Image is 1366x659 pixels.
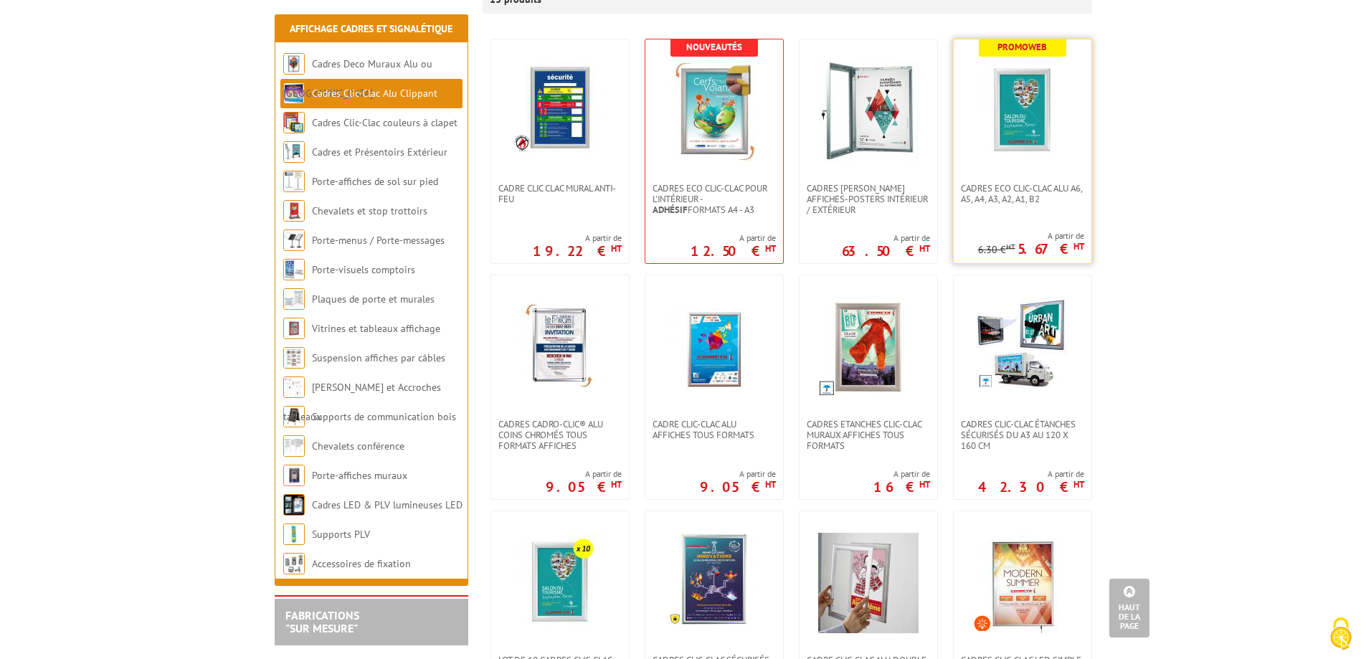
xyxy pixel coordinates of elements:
p: 19.22 € [533,247,622,255]
img: Cadres et Présentoirs Extérieur [283,141,305,163]
img: Plaques de porte et murales [283,288,305,310]
img: Suspension affiches par câbles [283,347,305,369]
a: Porte-affiches muraux [312,469,407,482]
a: Porte-visuels comptoirs [312,263,415,276]
img: Cookies (fenêtre modale) [1323,616,1359,652]
a: Affichage Cadres et Signalétique [290,22,452,35]
img: Cadres LED & PLV lumineuses LED [283,494,305,516]
sup: HT [1073,240,1084,252]
p: 16 € [873,483,930,491]
img: Supports PLV [283,523,305,545]
img: Cadres Cadro-Clic® Alu coins chromés tous formats affiches [510,297,610,397]
img: Cadres Clic-Clac LED simple face affiches tous formats [972,533,1073,633]
a: Cadres LED & PLV lumineuses LED [312,498,463,511]
img: Cadres Clic-Clac couleurs à clapet [283,112,305,133]
img: Cadre Clic-Clac Alu affiches tous formats [664,297,764,397]
a: Supports de communication bois [312,410,456,423]
img: Chevalets et stop trottoirs [283,200,305,222]
img: Cadre clic-clac alu double-faces Vitrine/fenêtre A5, A4, A3, A2, A1, A0 ou 60x80cm [818,533,919,633]
p: 12.50 € [691,247,776,255]
span: A partir de [533,232,622,244]
a: Cadre Clic-Clac Alu affiches tous formats [645,419,783,440]
span: Cadre CLIC CLAC Mural ANTI-FEU [498,183,622,204]
a: Cadres Clic-Clac Alu Clippant [312,87,437,100]
p: 5.67 € [1018,245,1084,253]
b: Nouveautés [686,41,742,53]
a: Cadres Clic-Clac Étanches Sécurisés du A3 au 120 x 160 cm [954,419,1091,451]
span: A partir de [978,468,1084,480]
img: Chevalets conférence [283,435,305,457]
p: 6.30 € [978,245,1015,255]
a: Cadres Deco Muraux Alu ou [GEOGRAPHIC_DATA] [283,57,432,100]
sup: HT [765,478,776,490]
span: Cadres Clic-Clac Étanches Sécurisés du A3 au 120 x 160 cm [961,419,1084,451]
b: Promoweb [997,41,1047,53]
p: 63.50 € [842,247,930,255]
img: Cadre CLIC CLAC Mural ANTI-FEU [513,61,607,154]
a: Chevalets et stop trottoirs [312,204,427,217]
a: Cadres Etanches Clic-Clac muraux affiches tous formats [800,419,937,451]
span: Cadres [PERSON_NAME] affiches-posters intérieur / extérieur [807,183,930,215]
sup: HT [919,242,930,255]
sup: HT [1073,478,1084,490]
img: Cadres Etanches Clic-Clac muraux affiches tous formats [818,297,919,397]
a: Cadres Clic-Clac couleurs à clapet [312,116,457,129]
img: Cimaises et Accroches tableaux [283,376,305,398]
img: Vitrines et tableaux affichage [283,318,305,339]
a: Supports PLV [312,528,370,541]
a: Cadres Cadro-Clic® Alu coins chromés tous formats affiches [491,419,629,451]
span: Cadres Cadro-Clic® Alu coins chromés tous formats affiches [498,419,622,451]
span: Cadre Clic-Clac Alu affiches tous formats [653,419,776,440]
a: Cadre CLIC CLAC Mural ANTI-FEU [491,183,629,204]
a: Cadres Eco Clic-Clac alu A6, A5, A4, A3, A2, A1, B2 [954,183,1091,204]
span: A partir de [691,232,776,244]
a: Porte-menus / Porte-messages [312,234,445,247]
sup: HT [611,242,622,255]
span: A partir de [546,468,622,480]
span: A partir de [842,232,930,244]
img: Cadres Clic-Clac Étanches Sécurisés du A3 au 120 x 160 cm [976,297,1069,390]
span: A partir de [700,468,776,480]
img: Porte-affiches de sol sur pied [283,171,305,192]
img: Lot de 10 cadres Clic-Clac Eco mural A6, A5, A4, A3, A2, B2. [510,533,610,633]
a: Cadres [PERSON_NAME] affiches-posters intérieur / extérieur [800,183,937,215]
img: Cadres Deco Muraux Alu ou Bois [283,53,305,75]
img: Cadres Clic-Clac Sécurisés Tous formats [668,533,761,626]
a: Porte-affiches de sol sur pied [312,175,438,188]
img: Cadres Eco Clic-Clac pour l'intérieur - <strong>Adhésif</strong> formats A4 - A3 [664,61,764,161]
a: Haut de la page [1109,579,1149,637]
sup: HT [919,478,930,490]
img: Porte-affiches muraux [283,465,305,486]
a: Plaques de porte et murales [312,293,435,305]
strong: Adhésif [653,204,688,216]
a: Cadres et Présentoirs Extérieur [312,146,447,158]
span: Cadres Eco Clic-Clac pour l'intérieur - formats A4 - A3 [653,183,776,215]
img: Porte-visuels comptoirs [283,259,305,280]
p: 42.30 € [978,483,1084,491]
a: Cadres Eco Clic-Clac pour l'intérieur -Adhésifformats A4 - A3 [645,183,783,215]
span: Cadres Etanches Clic-Clac muraux affiches tous formats [807,419,930,451]
span: A partir de [978,230,1084,242]
sup: HT [765,242,776,255]
a: Vitrines et tableaux affichage [312,322,440,335]
span: A partir de [873,468,930,480]
a: Accessoires de fixation [312,557,411,570]
p: 9.05 € [700,483,776,491]
sup: HT [611,478,622,490]
a: [PERSON_NAME] et Accroches tableaux [283,381,441,423]
sup: HT [1006,242,1015,252]
a: Suspension affiches par câbles [312,351,445,364]
p: 9.05 € [546,483,622,491]
button: Cookies (fenêtre modale) [1316,610,1366,659]
img: Porte-menus / Porte-messages [283,229,305,251]
img: Cadres vitrines affiches-posters intérieur / extérieur [818,61,919,161]
img: Cadres Eco Clic-Clac alu A6, A5, A4, A3, A2, A1, B2 [972,61,1073,161]
span: Cadres Eco Clic-Clac alu A6, A5, A4, A3, A2, A1, B2 [961,183,1084,204]
a: Chevalets conférence [312,440,404,452]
